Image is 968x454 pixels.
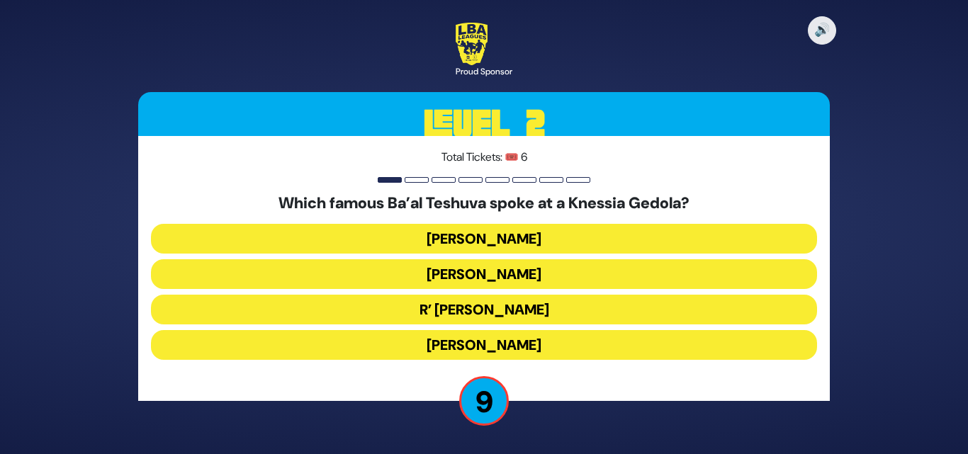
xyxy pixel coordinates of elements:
[151,295,817,324] button: R’ [PERSON_NAME]
[456,65,512,78] div: Proud Sponsor
[808,16,836,45] button: 🔊
[151,194,817,212] h5: Which famous Ba’al Teshuva spoke at a Knessia Gedola?
[138,92,830,156] h3: Level 2
[151,224,817,254] button: [PERSON_NAME]
[151,330,817,360] button: [PERSON_NAME]
[151,259,817,289] button: [PERSON_NAME]
[151,149,817,166] p: Total Tickets: 🎟️ 6
[456,23,488,65] img: LBA
[459,376,509,426] p: 9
